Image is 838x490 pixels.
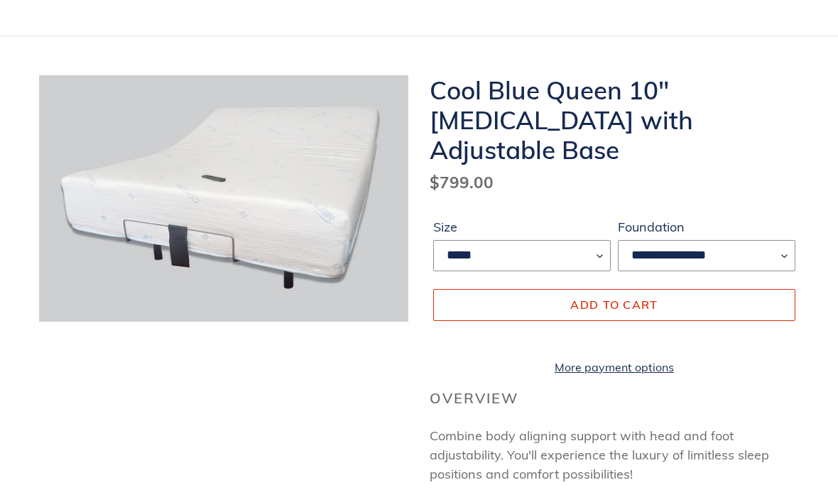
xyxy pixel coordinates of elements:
[570,298,658,312] span: Add to cart
[433,289,795,320] button: Add to cart
[618,217,795,236] label: Foundation
[433,217,611,236] label: Size
[430,390,799,407] h2: Overview
[433,359,795,376] a: More payment options
[430,75,799,165] h1: Cool Blue Queen 10" [MEDICAL_DATA] with Adjustable Base
[430,428,769,482] span: Combine body aligning support with head and foot adjustability. You'll experience the luxury of l...
[430,172,494,192] span: $799.00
